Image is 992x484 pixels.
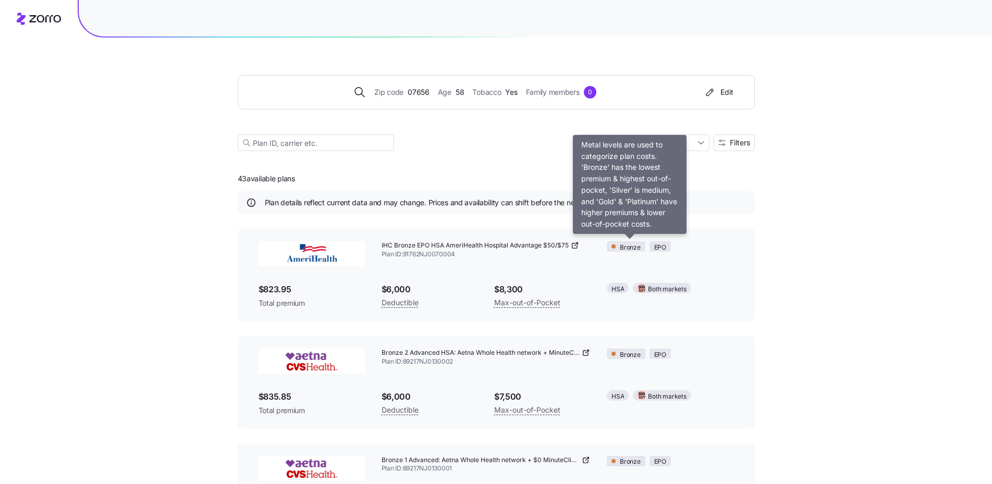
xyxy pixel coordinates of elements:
[584,86,596,98] div: 0
[259,283,365,296] span: $823.95
[620,243,641,253] span: Bronze
[648,392,686,402] span: Both markets
[700,84,738,101] button: Edit
[704,87,733,97] div: Edit
[620,350,641,360] span: Bronze
[259,298,365,308] span: Total premium
[611,392,624,402] span: HSA
[526,86,580,98] span: Family members
[472,86,501,98] span: Tobacco
[265,197,636,208] span: Plan details reflect current data and may change. Prices and availability can shift before the ne...
[382,349,580,357] span: Bronze 2 Advanced HSA: Aetna Whole Health network + MinuteClinic + Virtual Primary Care
[579,134,709,151] input: Sort by
[456,86,464,98] span: 58
[648,284,686,294] span: Both markets
[382,241,569,250] span: IHC Bronze EPO HSA AmeriHealth Hospital Advantage $50/$75
[382,456,580,465] span: Bronze 1 Advanced: Aetna Whole Health network + $0 MinuteClinic + $0 CVS Health Virtual Primary Care
[259,405,365,416] span: Total premium
[259,456,365,481] img: Aetna CVS Health
[382,357,591,366] span: Plan ID: 89217NJ0130002
[374,86,403,98] span: Zip code
[382,296,419,309] span: Deductible
[382,283,477,296] span: $6,000
[611,284,624,294] span: HSA
[654,243,666,253] span: EPO
[654,457,666,467] span: EPO
[505,86,517,98] span: Yes
[382,250,591,259] span: Plan ID: 91762NJ0070004
[259,390,365,403] span: $835.85
[408,86,430,98] span: 07656
[382,404,419,416] span: Deductible
[730,139,750,146] span: Filters
[259,241,365,266] img: AmeriHealth
[494,390,590,403] span: $7,500
[382,464,591,473] span: Plan ID: 89217NJ0130001
[494,296,560,309] span: Max-out-of-Pocket
[238,134,394,151] input: Plan ID, carrier etc.
[494,404,560,416] span: Max-out-of-Pocket
[714,134,755,151] button: Filters
[620,457,641,467] span: Bronze
[259,349,365,374] img: Aetna CVS Health
[494,283,590,296] span: $8,300
[654,350,666,360] span: EPO
[382,390,477,403] span: $6,000
[238,173,295,184] span: 43 available plans
[438,86,451,98] span: Age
